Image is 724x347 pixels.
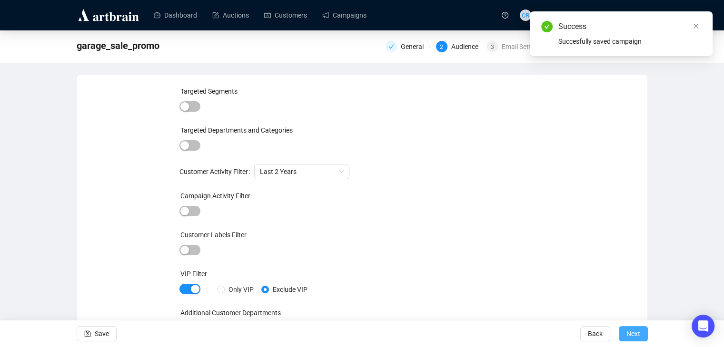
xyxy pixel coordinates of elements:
button: Save [77,326,117,341]
label: Targeted Segments [180,87,238,95]
label: VIP Filter [180,270,207,278]
a: Campaigns [322,3,367,28]
div: General [386,41,430,52]
div: Audience [451,41,484,52]
div: 3Email Settings [486,41,547,52]
div: Email Settings [502,41,549,52]
label: Customer Labels Filter [180,231,247,239]
span: check-circle [541,21,553,32]
span: garage_sale_promo [77,38,159,53]
a: Close [691,21,701,31]
span: Only VIP [225,284,258,295]
a: Auctions [212,3,249,28]
div: General [401,41,429,52]
span: CR [521,10,529,20]
span: close [693,23,699,29]
label: Customer Activity Filter [179,164,254,179]
span: check [388,44,394,49]
span: Exclude VIP [269,284,311,295]
label: Targeted Departments and Categories [180,126,293,134]
span: question-circle [502,12,508,19]
img: logo [77,8,140,23]
label: Campaign Activity Filter [180,192,250,200]
div: Success [558,21,701,32]
span: Back [588,320,603,347]
div: 2Audience [436,41,481,52]
span: save [84,330,91,337]
label: Additional Customer Departments [180,309,281,317]
button: Back [580,326,610,341]
a: Customers [264,3,307,28]
div: Open Intercom Messenger [692,315,714,337]
a: Dashboard [154,3,197,28]
span: Save [95,320,109,347]
div: Succesfully saved campaign [558,36,701,47]
div: | [206,286,208,293]
span: 3 [491,44,494,50]
span: 2 [440,44,443,50]
button: Next [619,326,648,341]
span: Next [626,320,640,347]
span: Last 2 Years [260,164,344,179]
